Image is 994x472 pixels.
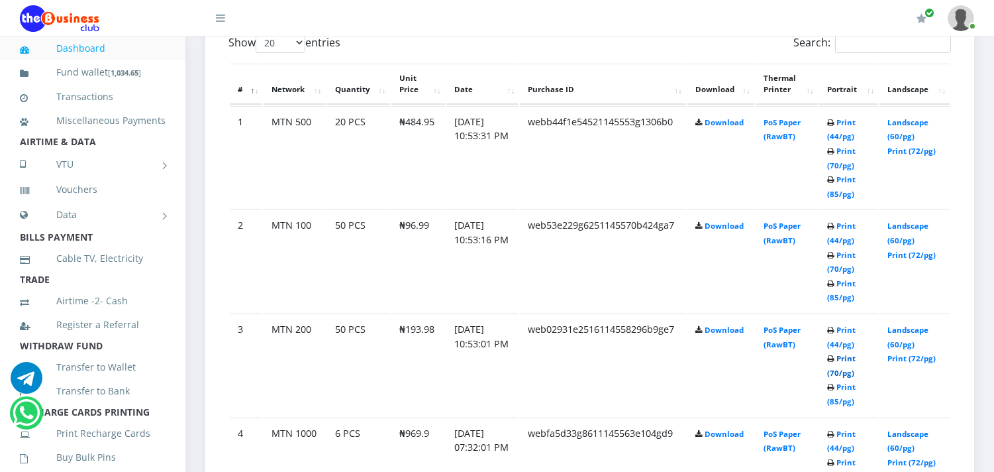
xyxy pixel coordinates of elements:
[391,64,445,105] th: Unit Price: activate to sort column ascending
[764,325,801,349] a: PoS Paper (RawBT)
[887,457,936,467] a: Print (72/pg)
[764,429,801,453] a: PoS Paper (RawBT)
[327,106,390,209] td: 20 PCS
[705,325,744,335] a: Download
[264,64,326,105] th: Network: activate to sort column ascending
[520,209,685,312] td: web53e229g6251145570b424ga7
[879,64,950,105] th: Landscape: activate to sort column ascending
[756,64,818,105] th: Thermal Printer: activate to sort column ascending
[827,278,856,303] a: Print (85/pg)
[520,106,685,209] td: webb44f1e54521145553g1306b0
[827,353,856,378] a: Print (70/pg)
[520,64,685,105] th: Purchase ID: activate to sort column ascending
[228,32,340,53] label: Show entries
[111,68,138,78] b: 1,034.65
[264,209,326,312] td: MTN 100
[327,314,390,416] td: 50 PCS
[827,117,856,142] a: Print (44/pg)
[230,209,262,312] td: 2
[391,106,445,209] td: ₦484.95
[20,82,166,112] a: Transactions
[887,325,928,349] a: Landscape (60/pg)
[827,325,856,349] a: Print (44/pg)
[391,314,445,416] td: ₦193.98
[230,64,262,105] th: #: activate to sort column descending
[230,314,262,416] td: 3
[20,33,166,64] a: Dashboard
[230,106,262,209] td: 1
[819,64,878,105] th: Portrait: activate to sort column ascending
[391,209,445,312] td: ₦96.99
[446,64,519,105] th: Date: activate to sort column ascending
[20,352,166,383] a: Transfer to Wallet
[835,32,951,53] input: Search:
[887,117,928,142] a: Landscape (60/pg)
[20,243,166,274] a: Cable TV, Electricity
[705,221,744,231] a: Download
[793,32,951,53] label: Search:
[887,250,936,260] a: Print (72/pg)
[827,221,856,245] a: Print (44/pg)
[256,32,305,53] select: Showentries
[13,407,40,429] a: Chat for support
[11,372,42,394] a: Chat for support
[446,209,519,312] td: [DATE] 10:53:16 PM
[20,57,166,88] a: Fund wallet[1,034.65]
[924,8,934,18] span: Renew/Upgrade Subscription
[108,68,141,78] small: [ ]
[20,418,166,449] a: Print Recharge Cards
[764,221,801,245] a: PoS Paper (RawBT)
[20,174,166,205] a: Vouchers
[827,382,856,406] a: Print (85/pg)
[827,146,856,170] a: Print (70/pg)
[948,5,974,31] img: User
[764,117,801,142] a: PoS Paper (RawBT)
[20,148,166,181] a: VTU
[264,106,326,209] td: MTN 500
[20,376,166,406] a: Transfer to Bank
[887,353,936,363] a: Print (72/pg)
[705,117,744,127] a: Download
[20,105,166,136] a: Miscellaneous Payments
[327,64,390,105] th: Quantity: activate to sort column ascending
[327,209,390,312] td: 50 PCS
[887,146,936,156] a: Print (72/pg)
[446,314,519,416] td: [DATE] 10:53:01 PM
[827,174,856,199] a: Print (85/pg)
[687,64,754,105] th: Download: activate to sort column ascending
[705,429,744,439] a: Download
[264,314,326,416] td: MTN 200
[20,286,166,316] a: Airtime -2- Cash
[20,5,99,32] img: Logo
[917,13,926,24] i: Renew/Upgrade Subscription
[887,429,928,453] a: Landscape (60/pg)
[520,314,685,416] td: web02931e2516114558296b9ge7
[20,310,166,340] a: Register a Referral
[827,250,856,274] a: Print (70/pg)
[20,198,166,231] a: Data
[446,106,519,209] td: [DATE] 10:53:31 PM
[887,221,928,245] a: Landscape (60/pg)
[827,429,856,453] a: Print (44/pg)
